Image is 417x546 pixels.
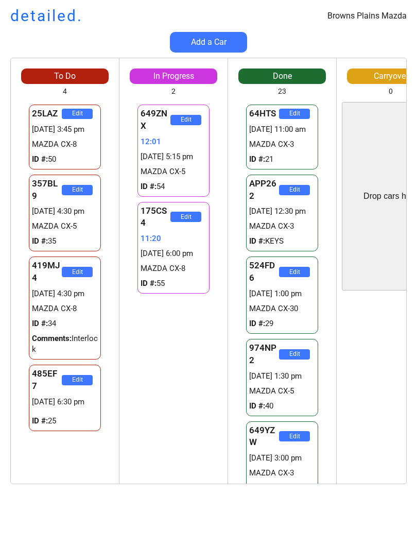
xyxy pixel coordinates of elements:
[141,279,157,288] strong: ID #:
[141,233,206,244] div: 11:20
[32,124,98,135] div: [DATE] 3:45 pm
[32,236,48,246] strong: ID #:
[32,333,98,355] div: Interlock
[249,318,315,329] div: 29
[249,453,315,464] div: [DATE] 3:00 pm
[63,87,67,97] div: 4
[141,263,206,274] div: MAZDA CX-8
[32,206,98,217] div: [DATE] 4:30 pm
[32,416,98,426] div: 25
[32,303,98,314] div: MAZDA CX-8
[389,87,393,97] div: 0
[279,109,310,119] button: Edit
[249,260,279,284] div: 524FD6
[249,483,265,492] strong: ID #:
[32,236,98,247] div: 35
[32,155,48,164] strong: ID #:
[327,10,407,22] div: Browns Plains Mazda
[62,267,93,277] button: Edit
[249,154,315,165] div: 21
[249,468,315,479] div: MAZDA CX-3
[141,166,206,177] div: MAZDA CX-5
[249,206,315,217] div: [DATE] 12:30 pm
[249,371,315,382] div: [DATE] 1:30 pm
[32,416,48,425] strong: ID #:
[279,349,310,360] button: Edit
[249,342,279,367] div: 974NP2
[32,318,98,329] div: 34
[249,155,265,164] strong: ID #:
[32,221,98,232] div: MAZDA CX-5
[249,424,279,449] div: 649YZW
[170,212,201,222] button: Edit
[62,109,93,119] button: Edit
[249,319,265,328] strong: ID #:
[170,32,247,53] button: Add a Car
[32,288,98,299] div: [DATE] 4:30 pm
[170,115,201,125] button: Edit
[249,236,265,246] strong: ID #:
[279,431,310,441] button: Edit
[249,221,315,232] div: MAZDA CX-3
[249,483,315,493] div: 28
[249,288,315,299] div: [DATE] 1:00 pm
[32,260,62,284] div: 419MJ4
[130,71,217,82] div: In Progress
[32,154,98,165] div: 50
[62,375,93,385] button: Edit
[141,108,170,132] div: 649ZNX
[249,401,265,411] strong: ID #:
[278,87,286,97] div: 23
[32,334,72,343] strong: Comments:
[21,71,109,82] div: To Do
[141,136,206,147] div: 12:01
[249,236,315,247] div: KEYS
[32,319,48,328] strong: ID #:
[249,124,315,135] div: [DATE] 11:00 am
[279,267,310,277] button: Edit
[249,386,315,397] div: MAZDA CX-5
[141,278,206,289] div: 55
[249,401,315,412] div: 40
[249,139,315,150] div: MAZDA CX-3
[238,71,326,82] div: Done
[141,181,206,192] div: 54
[141,151,206,162] div: [DATE] 5:15 pm
[10,5,83,27] h1: detailed.
[141,248,206,259] div: [DATE] 6:00 pm
[249,303,315,314] div: MAZDA CX-30
[171,87,176,97] div: 2
[32,178,62,202] div: 357BL9
[141,205,170,230] div: 175CS4
[62,185,93,195] button: Edit
[32,397,98,407] div: [DATE] 6:30 pm
[141,182,157,191] strong: ID #:
[249,108,279,120] div: 64HTS
[249,178,279,202] div: APP262
[32,139,98,150] div: MAZDA CX-8
[32,368,62,393] div: 485EF7
[279,185,310,195] button: Edit
[32,108,62,120] div: 25LAZ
